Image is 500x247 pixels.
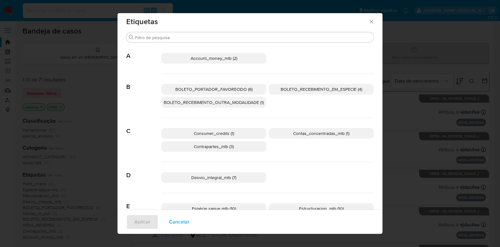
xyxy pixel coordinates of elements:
button: Procurar [129,35,134,40]
span: B [126,74,161,91]
div: BOLETO_RECEBIMENTO_OUTRA_MODALIDADE (1) [161,97,266,108]
div: Desvio_integral_mlb (7) [161,172,266,183]
span: BOLETO_RECEBIMENTO_EM_ESPECIE (4) [281,86,362,92]
span: Contrapartes_mlb (3) [194,143,234,150]
span: BOLETO_PORTADOR_FAVORECIDO (6) [175,86,252,92]
div: Estructuracion_mlb (10) [269,203,374,214]
div: Espécie saque mlb (10) [161,203,266,214]
span: E [126,193,161,210]
span: Etiquetas [126,18,368,25]
span: BOLETO_RECEBIMENTO_OUTRA_MODALIDADE (1) [164,99,264,105]
div: Account_money_mlb (2) [161,53,266,64]
div: Contrapartes_mlb (3) [161,141,266,152]
div: BOLETO_RECEBIMENTO_EM_ESPECIE (4) [269,84,374,95]
span: Cancelar [169,215,189,229]
span: Account_money_mlb (2) [191,55,237,61]
span: Espécie saque mlb (10) [192,205,236,212]
span: C [126,118,161,135]
span: Contas_concentradas_mlb (1) [293,130,349,136]
button: Cancelar [161,214,197,229]
span: Estructuracion_mlb (10) [299,205,344,212]
div: Consumer_credits (1) [161,128,266,139]
span: Consumer_credits (1) [194,130,234,136]
div: BOLETO_PORTADOR_FAVORECIDO (6) [161,84,266,95]
div: Contas_concentradas_mlb (1) [269,128,374,139]
button: Fechar [368,18,374,24]
input: Filtro de pesquisa [135,35,371,40]
span: Desvio_integral_mlb (7) [191,174,236,181]
span: D [126,162,161,179]
span: A [126,43,161,60]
